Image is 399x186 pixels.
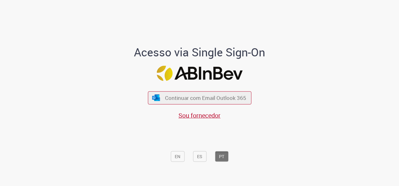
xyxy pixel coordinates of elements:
[113,46,287,58] h1: Acesso via Single Sign-On
[178,111,221,119] a: Sou fornecedor
[152,94,161,101] img: ícone Azure/Microsoft 360
[157,66,242,81] img: Logo ABInBev
[215,151,228,162] button: PT
[171,151,184,162] button: EN
[148,91,251,104] button: ícone Azure/Microsoft 360 Continuar com Email Outlook 365
[165,94,246,101] span: Continuar com Email Outlook 365
[193,151,206,162] button: ES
